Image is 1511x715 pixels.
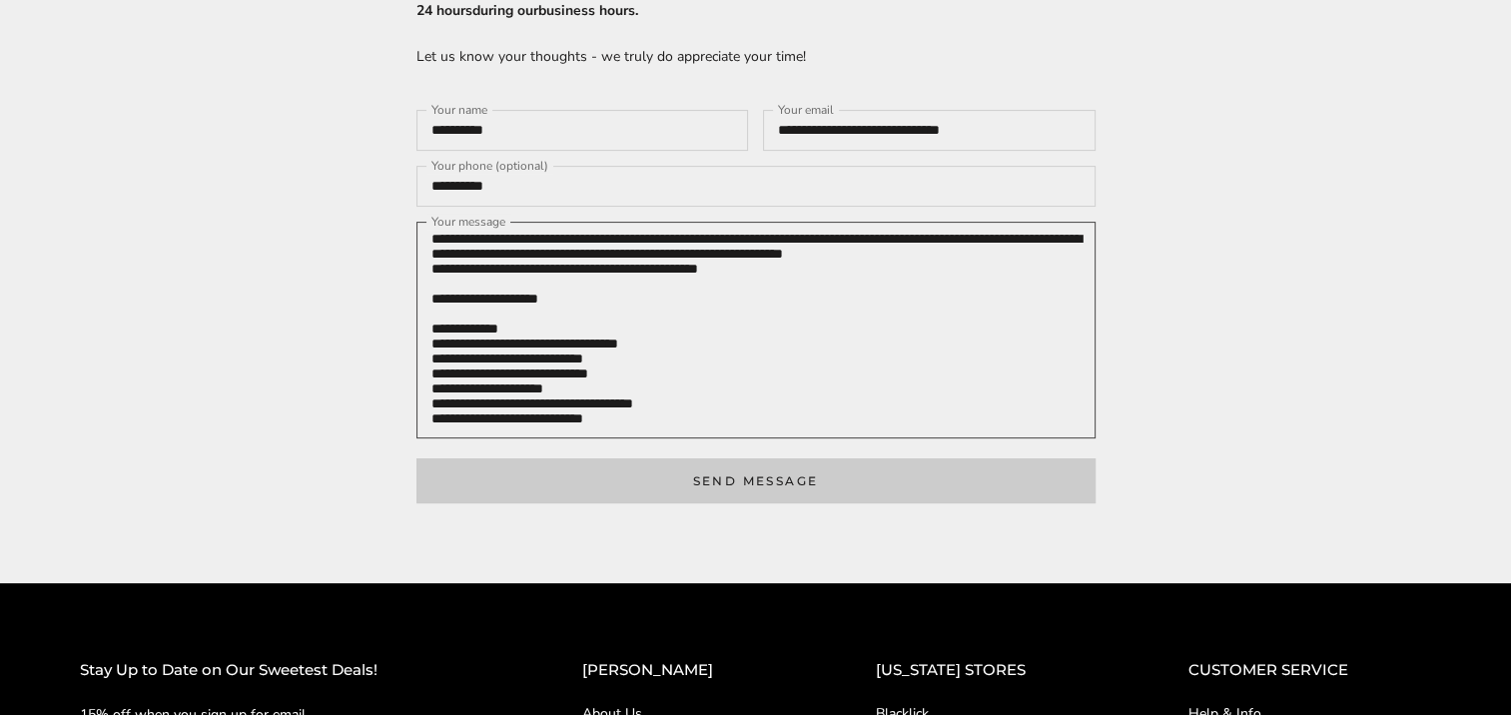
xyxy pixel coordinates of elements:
[416,45,1096,68] p: Let us know your thoughts - we truly do appreciate your time!
[416,110,749,151] input: Your name
[416,458,1096,503] button: Send message
[16,639,207,699] iframe: Sign Up via Text for Offers
[80,658,502,683] h2: Stay Up to Date on Our Sweetest Deals!
[876,658,1109,683] h2: [US_STATE] STORES
[582,658,796,683] h2: [PERSON_NAME]
[472,1,538,20] span: during our
[416,166,1096,207] input: Your phone (optional)
[763,110,1096,151] input: Your email
[538,1,638,20] span: business hours.
[1188,658,1431,683] h2: CUSTOMER SERVICE
[416,222,1096,439] textarea: Your message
